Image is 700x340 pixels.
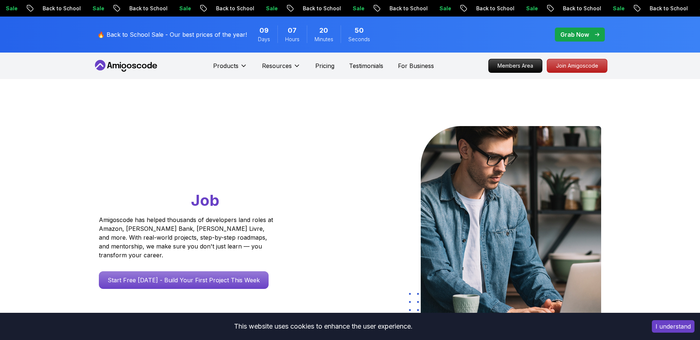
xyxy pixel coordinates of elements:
p: 🔥 Back to School Sale - Our best prices of the year! [97,30,247,39]
p: Sale [481,5,505,12]
p: Sale [221,5,245,12]
div: This website uses cookies to enhance the user experience. [6,318,641,334]
span: Days [258,36,270,43]
p: Back to School [345,5,395,12]
p: Join Amigoscode [547,59,607,72]
a: Start Free [DATE] - Build Your First Project This Week [99,271,269,289]
p: Amigoscode has helped thousands of developers land roles at Amazon, [PERSON_NAME] Bank, [PERSON_N... [99,215,275,260]
span: 50 Seconds [355,25,364,36]
p: Sale [568,5,592,12]
span: Job [191,191,219,210]
button: Resources [262,61,301,76]
span: Seconds [348,36,370,43]
span: 9 Days [259,25,269,36]
img: hero [421,126,601,315]
p: Grab Now [560,30,589,39]
button: Accept cookies [652,320,694,333]
a: For Business [398,61,434,70]
span: 7 Hours [288,25,297,36]
p: Back to School [431,5,481,12]
p: Back to School [605,5,655,12]
p: Back to School [171,5,221,12]
span: Minutes [315,36,333,43]
h1: Go From Learning to Hired: Master Java, Spring Boot & Cloud Skills That Get You the [99,126,301,211]
button: Products [213,61,247,76]
p: Sale [134,5,158,12]
a: Testimonials [349,61,383,70]
p: Members Area [489,59,542,72]
p: Resources [262,61,292,70]
p: Sale [48,5,71,12]
a: Pricing [315,61,334,70]
p: Back to School [518,5,568,12]
a: Members Area [488,59,542,73]
a: Join Amigoscode [547,59,607,73]
p: Products [213,61,238,70]
span: Hours [285,36,299,43]
p: Back to School [258,5,308,12]
p: Sale [395,5,418,12]
span: 20 Minutes [319,25,328,36]
p: Sale [308,5,331,12]
p: Back to School [85,5,134,12]
p: Sale [655,5,678,12]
